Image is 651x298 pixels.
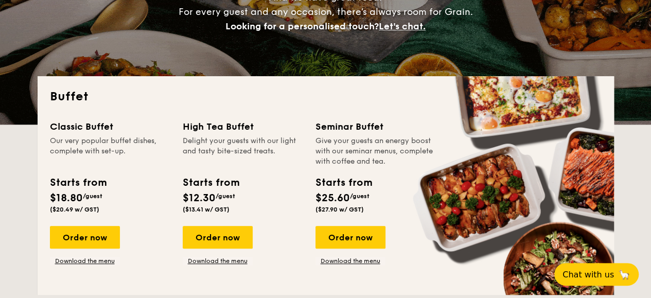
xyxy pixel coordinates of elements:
a: Download the menu [183,257,253,265]
span: /guest [350,192,370,200]
div: Delight your guests with our light and tasty bite-sized treats. [183,136,303,167]
span: $12.30 [183,192,216,204]
div: Seminar Buffet [315,119,436,134]
span: /guest [216,192,235,200]
button: Chat with us🦙 [554,263,639,286]
div: Starts from [183,175,239,190]
div: Give your guests an energy boost with our seminar menus, complete with coffee and tea. [315,136,436,167]
span: ($13.41 w/ GST) [183,206,230,213]
div: Order now [50,226,120,249]
span: Chat with us [562,270,614,279]
span: Looking for a personalised touch? [225,21,379,32]
div: Starts from [50,175,106,190]
div: Order now [183,226,253,249]
span: ($20.49 w/ GST) [50,206,99,213]
span: Let's chat. [379,21,426,32]
div: Starts from [315,175,372,190]
span: $25.60 [315,192,350,204]
span: $18.80 [50,192,83,204]
a: Download the menu [50,257,120,265]
span: 🦙 [618,269,630,281]
span: ($27.90 w/ GST) [315,206,364,213]
a: Download the menu [315,257,385,265]
div: Classic Buffet [50,119,170,134]
div: Order now [315,226,385,249]
div: Our very popular buffet dishes, complete with set-up. [50,136,170,167]
h2: Buffet [50,89,602,105]
span: /guest [83,192,102,200]
div: High Tea Buffet [183,119,303,134]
